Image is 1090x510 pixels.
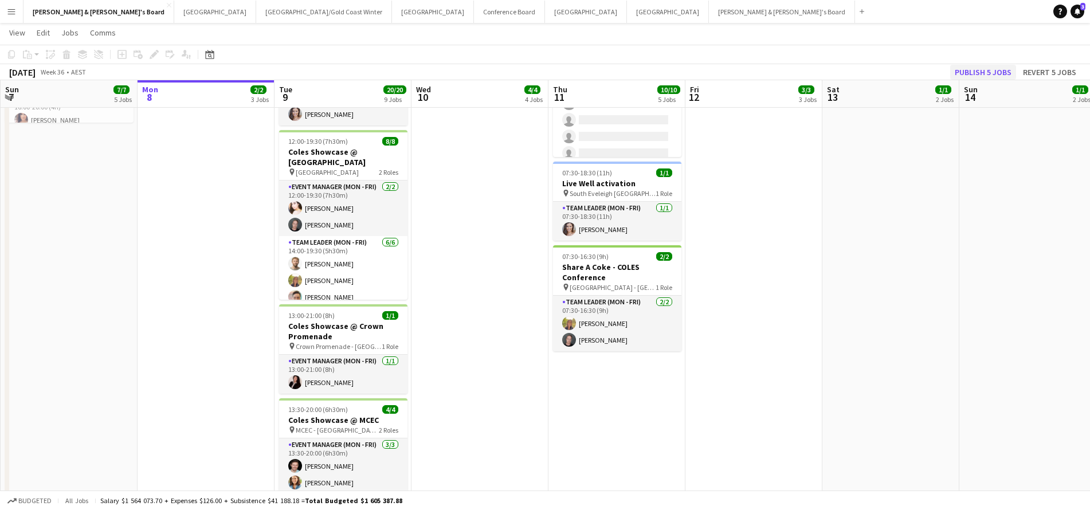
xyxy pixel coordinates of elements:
span: 14 [962,91,978,104]
span: Wed [416,84,431,95]
div: Salary $1 564 073.70 + Expenses $126.00 + Subsistence $41 188.18 = [100,496,402,505]
button: [GEOGRAPHIC_DATA] [392,1,474,23]
span: Sun [5,84,19,95]
span: 1/1 [1072,85,1088,94]
span: Thu [553,84,567,95]
span: 07:30-16:30 (9h) [562,252,609,261]
span: 13 [825,91,840,104]
span: 3 [1080,3,1085,10]
span: Crown Promenade - [GEOGRAPHIC_DATA] [296,342,382,351]
button: Conference Board [474,1,545,23]
div: 3 Jobs [799,95,817,104]
span: Week 36 [38,68,66,76]
span: 2/2 [656,252,672,261]
button: [PERSON_NAME] & [PERSON_NAME]'s Board [23,1,174,23]
span: 20/20 [383,85,406,94]
span: MCEC - [GEOGRAPHIC_DATA] [296,426,379,434]
app-card-role: Team Leader ([DATE])1/116:00-20:00 (4h)[PERSON_NAME] [5,92,134,131]
button: [GEOGRAPHIC_DATA] [545,1,627,23]
span: 11 [551,91,567,104]
span: 1 Role [656,189,672,198]
a: View [5,25,30,40]
app-job-card: 13:00-21:00 (8h)1/1Coles Showcase @ Crown Promenade Crown Promenade - [GEOGRAPHIC_DATA]1 RoleEven... [279,304,407,394]
button: [GEOGRAPHIC_DATA] [174,1,256,23]
h3: Coles Showcase @ [GEOGRAPHIC_DATA] [279,147,407,167]
app-card-role: Team Leader (Mon - Fri)2/207:30-16:30 (9h)[PERSON_NAME][PERSON_NAME] [553,296,681,351]
app-card-role: Event Manager (Mon - Fri)2/212:00-19:30 (7h30m)[PERSON_NAME][PERSON_NAME] [279,181,407,236]
a: Jobs [57,25,83,40]
span: 8 [140,91,158,104]
span: 7 [3,91,19,104]
span: Tue [279,84,292,95]
span: Mon [142,84,158,95]
a: Edit [32,25,54,40]
button: [PERSON_NAME] & [PERSON_NAME]'s Board [709,1,855,23]
span: 3/3 [798,85,814,94]
div: [DATE] [9,66,36,78]
span: 10/10 [657,85,680,94]
div: 9 Jobs [384,95,406,104]
div: AEST [71,68,86,76]
span: Sat [827,84,840,95]
div: 2 Jobs [936,95,954,104]
button: Publish 5 jobs [950,65,1016,80]
span: 2 Roles [379,168,398,176]
h3: Share A Coke - COLES Conference [553,262,681,283]
app-card-role: Team Leader (Mon - Fri)6/614:00-19:30 (5h30m)[PERSON_NAME][PERSON_NAME][PERSON_NAME] [279,236,407,358]
span: 12:00-19:30 (7h30m) [288,137,348,146]
span: 8/8 [382,137,398,146]
span: [GEOGRAPHIC_DATA] - [GEOGRAPHIC_DATA] [570,283,656,292]
span: 10 [414,91,431,104]
button: Revert 5 jobs [1018,65,1081,80]
span: South Eveleigh [GEOGRAPHIC_DATA] [570,189,656,198]
h3: Coles Showcase @ Crown Promenade [279,321,407,342]
span: 2 Roles [379,426,398,434]
div: 5 Jobs [114,95,132,104]
span: [GEOGRAPHIC_DATA] [296,168,359,176]
a: Comms [85,25,120,40]
span: Comms [90,28,116,38]
app-card-role: Event Manager (Mon - Fri)1/113:00-21:00 (8h)[PERSON_NAME] [279,355,407,394]
span: 1/1 [656,168,672,177]
app-job-card: 07:30-18:30 (11h)1/1Live Well activation South Eveleigh [GEOGRAPHIC_DATA]1 RoleTeam Leader (Mon -... [553,162,681,241]
span: 07:30-18:30 (11h) [562,168,612,177]
app-job-card: 12:00-19:30 (7h30m)8/8Coles Showcase @ [GEOGRAPHIC_DATA] [GEOGRAPHIC_DATA]2 RolesEvent Manager (M... [279,130,407,300]
span: All jobs [63,496,91,505]
span: View [9,28,25,38]
app-job-card: 07:30-16:30 (9h)2/2Share A Coke - COLES Conference [GEOGRAPHIC_DATA] - [GEOGRAPHIC_DATA]1 RoleTea... [553,245,681,351]
h3: Coles Showcase @ MCEC [279,415,407,425]
h3: Live Well activation [553,178,681,189]
span: 7/7 [113,85,130,94]
span: 13:00-21:00 (8h) [288,311,335,320]
span: Sun [964,84,978,95]
span: 1 Role [382,342,398,351]
app-card-role: Team Leader (Mon - Fri)1/107:30-18:30 (11h)[PERSON_NAME] [553,202,681,241]
a: 3 [1071,5,1084,18]
div: 5 Jobs [658,95,680,104]
span: 2/2 [250,85,266,94]
span: 12 [688,91,699,104]
div: 4 Jobs [525,95,543,104]
button: Budgeted [6,495,53,507]
span: Fri [690,84,699,95]
span: 13:30-20:00 (6h30m) [288,405,348,414]
span: 4/4 [524,85,540,94]
span: 1/1 [935,85,951,94]
span: Total Budgeted $1 605 387.88 [305,496,402,505]
span: 4/4 [382,405,398,414]
span: Edit [37,28,50,38]
button: [GEOGRAPHIC_DATA]/Gold Coast Winter [256,1,392,23]
button: [GEOGRAPHIC_DATA] [627,1,709,23]
span: 1/1 [382,311,398,320]
span: 1 Role [656,283,672,292]
div: 3 Jobs [251,95,269,104]
span: Budgeted [18,497,52,505]
app-card-role: Team Leader (Mon - Fri)0/506:00-12:00 (6h) [553,76,681,181]
span: 9 [277,91,292,104]
span: Jobs [61,28,79,38]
